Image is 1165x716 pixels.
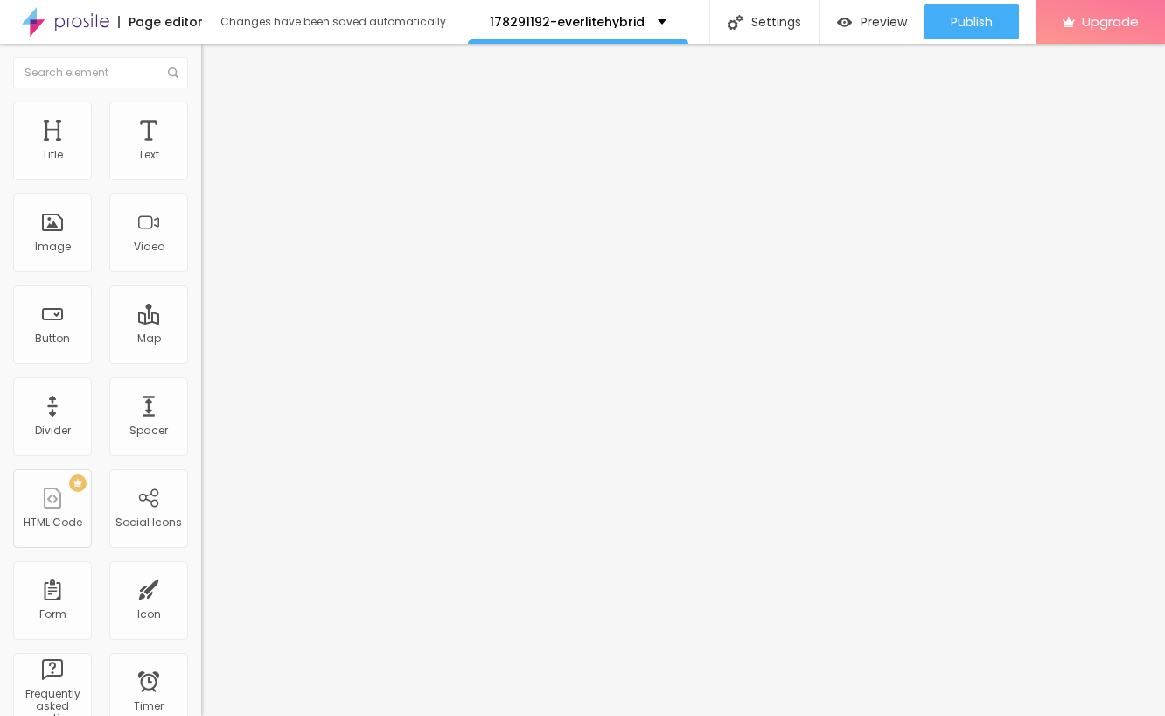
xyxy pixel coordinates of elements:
button: Publish [924,4,1019,39]
div: Changes have been saved automatically [220,17,446,27]
div: Map [137,333,161,345]
div: Spacer [129,425,168,437]
div: Page editor [118,16,203,28]
div: HTML Code [24,516,82,529]
div: Video [134,241,164,253]
div: Image [35,241,71,253]
img: view-1.svg [837,15,852,30]
div: Timer [134,700,164,712]
p: 178291192-everlitehybrid [490,16,645,28]
div: Text [138,149,159,161]
img: Icone [728,15,743,30]
div: Title [42,149,63,161]
div: Social Icons [115,516,182,529]
span: Preview [861,15,907,29]
span: Publish [951,15,993,29]
div: Divider [35,425,71,437]
img: Icone [168,67,178,78]
input: Search element [13,57,188,88]
button: Preview [820,4,924,39]
div: Form [39,608,66,621]
div: Icon [137,608,161,621]
div: Button [35,333,70,345]
span: Upgrade [1082,14,1139,29]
